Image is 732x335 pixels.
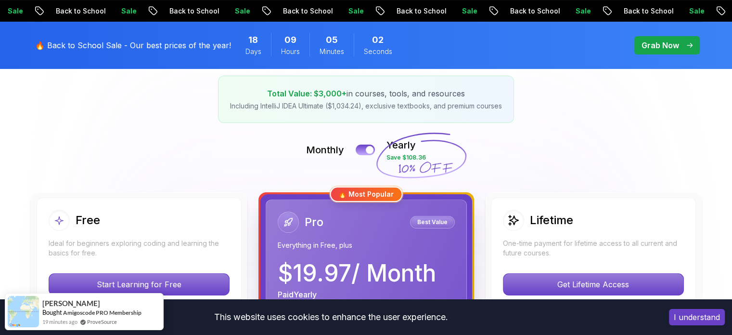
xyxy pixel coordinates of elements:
[76,213,100,228] h2: Free
[248,33,258,47] span: 18 Days
[63,309,141,316] a: Amigoscode PRO Membership
[669,309,725,325] button: Accept cookies
[454,6,485,16] p: Sale
[49,273,230,295] button: Start Learning for Free
[230,101,502,111] p: Including IntelliJ IDEA Ultimate ($1,034.24), exclusive textbooks, and premium courses
[7,307,655,328] div: This website uses cookies to enhance the user experience.
[567,6,598,16] p: Sale
[503,239,684,258] p: One-time payment for lifetime access to all current and future courses.
[305,214,323,230] h2: Pro
[275,6,340,16] p: Back to School
[42,308,62,316] span: Bought
[411,217,453,227] p: Best Value
[320,47,344,56] span: Minutes
[48,6,113,16] p: Back to School
[49,274,229,295] p: Start Learning for Free
[227,6,257,16] p: Sale
[681,6,712,16] p: Sale
[113,6,144,16] p: Sale
[616,6,681,16] p: Back to School
[281,47,300,56] span: Hours
[278,262,436,285] p: $ 19.97 / Month
[284,33,296,47] span: 9 Hours
[87,318,117,326] a: ProveSource
[35,40,231,51] p: 🔥 Back to School Sale - Our best prices of the year!
[8,296,39,327] img: provesource social proof notification image
[161,6,227,16] p: Back to School
[267,89,347,98] span: Total Value: $3,000+
[642,40,679,51] p: Grab Now
[278,241,455,250] p: Everything in Free, plus
[49,280,230,289] a: Start Learning for Free
[503,273,684,295] button: Get Lifetime Access
[372,33,384,47] span: 2 Seconds
[502,6,567,16] p: Back to School
[503,280,684,289] a: Get Lifetime Access
[503,274,683,295] p: Get Lifetime Access
[306,143,344,157] p: Monthly
[245,47,261,56] span: Days
[230,88,502,99] p: in courses, tools, and resources
[326,33,338,47] span: 5 Minutes
[340,6,371,16] p: Sale
[278,289,317,300] p: Paid Yearly
[530,213,573,228] h2: Lifetime
[49,239,230,258] p: Ideal for beginners exploring coding and learning the basics for free.
[42,299,100,308] span: [PERSON_NAME]
[42,318,77,326] span: 19 minutes ago
[388,6,454,16] p: Back to School
[364,47,392,56] span: Seconds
